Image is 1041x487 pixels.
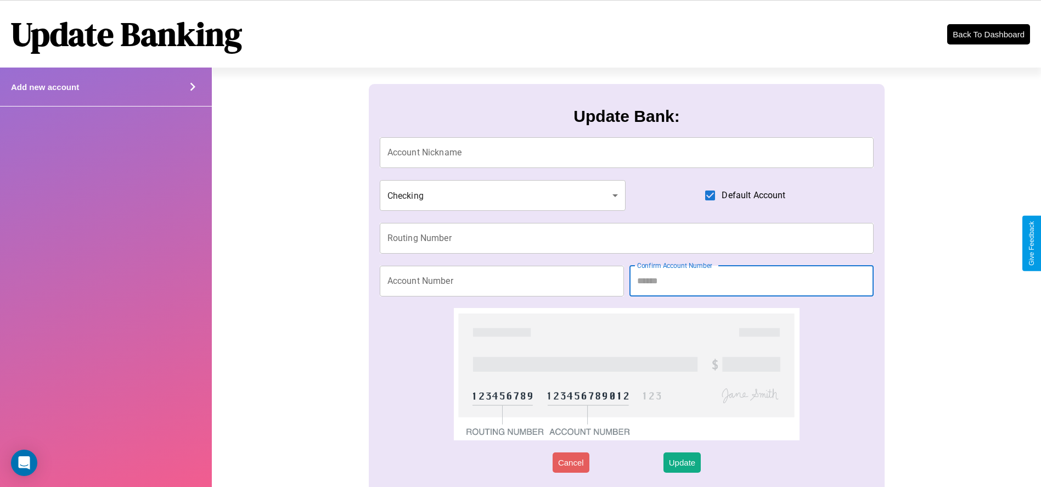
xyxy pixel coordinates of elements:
[454,308,800,440] img: check
[380,180,626,211] div: Checking
[573,107,679,126] h3: Update Bank:
[11,82,79,92] h4: Add new account
[11,12,242,57] h1: Update Banking
[637,261,712,270] label: Confirm Account Number
[1028,221,1036,266] div: Give Feedback
[553,452,589,473] button: Cancel
[722,189,785,202] span: Default Account
[11,450,37,476] div: Open Intercom Messenger
[663,452,701,473] button: Update
[947,24,1030,44] button: Back To Dashboard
